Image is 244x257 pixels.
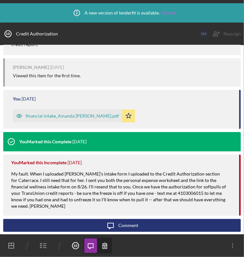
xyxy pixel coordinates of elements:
div: My fault. When I uploaded [PERSON_NAME]'s intake form I uploaded to the Credit Authorization sect... [11,171,233,216]
time: 2025-09-05 16:00 [68,160,82,165]
div: You Marked this Incomplete [11,160,67,165]
div: Reassign [223,27,241,40]
button: financial intake_Amanda [PERSON_NAME].pdf [13,109,135,122]
div: [PERSON_NAME] [13,65,49,70]
time: 2025-08-12 16:13 [50,65,64,70]
time: 2025-08-29 16:36 [72,139,86,144]
div: You Marked this Complete [19,139,71,144]
tspan: 10 [6,32,10,36]
div: financial intake_Amanda [PERSON_NAME].pdf [26,113,119,119]
div: A new version of lenderfit is available. [69,5,176,21]
div: C M [200,30,207,37]
tspan: 10 [73,244,77,248]
time: 2025-08-29 16:36 [22,96,36,101]
div: Credit Authorization [16,31,58,36]
button: CMReassign [197,27,244,40]
div: Comment [119,219,139,232]
a: Reload [162,10,176,15]
div: You [13,96,21,101]
button: Comment [3,219,241,232]
div: Viewed this item for the first time. [13,73,81,78]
